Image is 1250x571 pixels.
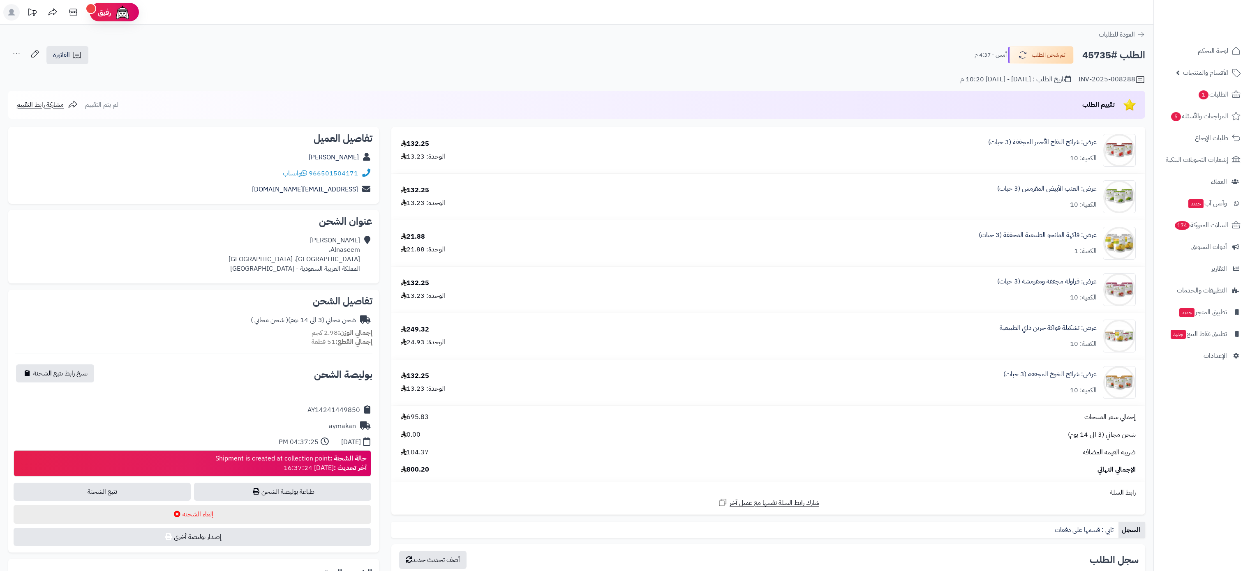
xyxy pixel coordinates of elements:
[22,4,42,23] a: تحديثات المنصة
[341,437,361,447] div: [DATE]
[334,463,367,473] strong: آخر تحديث :
[15,134,372,143] h2: تفاصيل العميل
[53,50,70,60] span: الفاتورة
[1068,430,1136,440] span: شحن مجاني (3 الى 14 يوم)
[229,236,360,273] div: [PERSON_NAME] Alnaseem، [GEOGRAPHIC_DATA]، [GEOGRAPHIC_DATA] المملكة العربية السعودية - [GEOGRAPH...
[1070,339,1097,349] div: الكمية: 10
[329,421,356,431] div: aymakan
[401,245,445,254] div: الوحدة: 21.88
[1070,386,1097,395] div: الكمية: 10
[1008,46,1074,64] button: تم شحن الطلب
[1159,324,1245,344] a: تطبيق نقاط البيعجديد
[401,384,445,394] div: الوحدة: 13.23
[1099,30,1145,39] a: العودة للطلبات
[960,75,1071,84] div: تاريخ الطلب : [DATE] - [DATE] 10:20 م
[1174,219,1228,231] span: السلات المتروكة
[401,325,429,334] div: 249.32
[279,437,319,447] div: 04:37:25 PM
[401,232,425,242] div: 21.88
[401,198,445,208] div: الوحدة: 13.23
[1198,89,1228,100] span: الطلبات
[1159,128,1245,148] a: طلبات الإرجاع
[1070,200,1097,210] div: الكمية: 10
[14,483,191,501] a: تتبع الشحنة
[401,448,429,457] span: 104.37
[98,7,111,17] span: رفيق
[1098,465,1136,474] span: الإجمالي النهائي
[1103,134,1135,167] img: 1646022673-Apple%203%20Bundle%20v2%20%20(web)-90x90.jpg
[1070,293,1097,302] div: الكمية: 10
[335,337,372,347] strong: إجمالي القطع:
[1188,198,1227,209] span: وآتس آب
[1082,100,1115,110] span: تقييم الطلب
[312,337,372,347] small: 51 قطعة
[1099,30,1135,39] span: العودة للطلبات
[1170,328,1227,340] span: تطبيق نقاط البيع
[401,412,429,422] span: 695.83
[1159,281,1245,300] a: التطبيقات والخدمات
[1191,241,1227,253] span: أدوات التسويق
[1159,237,1245,257] a: أدوات التسويق
[1159,346,1245,366] a: الإعدادات
[401,371,429,381] div: 132.25
[1204,350,1227,361] span: الإعدادات
[1103,320,1135,352] img: 1646395610-All%20fruits%20bundle-90x90.jpg
[194,483,371,501] a: طباعة بوليصة الشحن
[997,277,1097,286] a: عرض: فراولة مجففة ومقرمشة (3 حبات)
[1198,45,1228,57] span: لوحة التحكم
[730,498,819,508] span: شارك رابط السلة نفسها مع عميل آخر
[1000,323,1097,333] a: عرض: تشكيلة فواكة جرين داي الطبيعية
[33,368,88,378] span: نسخ رابط تتبع الشحنة
[1078,75,1145,85] div: INV-2025-008288
[1171,112,1181,121] span: 5
[1084,412,1136,422] span: إجمالي سعر المنتجات
[283,168,307,178] a: واتساب
[399,551,467,569] button: أضف تحديث جديد
[979,230,1097,240] a: عرض: فاكهة المانجو الطبيعية المجففة (3 حبات)
[252,184,358,194] a: [EMAIL_ADDRESS][DOMAIN_NAME]
[1159,150,1245,170] a: إشعارات التحويلات البنكية
[14,528,371,546] button: إصدار بوليصة أخرى
[401,338,445,347] div: الوحدة: 24.93
[401,152,445,161] div: الوحدة: 13.23
[1159,106,1245,126] a: المراجعات والأسئلة5
[1195,132,1228,144] span: طلبات الإرجاع
[1183,67,1228,78] span: الأقسام والمنتجات
[1159,193,1245,213] a: وآتس آبجديد
[1082,47,1145,64] h2: الطلب #45735
[16,100,78,110] a: مشاركة رابط التقييم
[1074,246,1097,256] div: الكمية: 1
[1103,366,1135,399] img: 1740335740-Peach%203%20Bundle%20v2%20web-90x90.jpg
[1211,176,1227,187] span: العملاء
[1199,90,1208,99] span: 1
[307,405,360,415] div: AY14241449850
[1194,21,1242,38] img: logo-2.png
[1118,522,1145,538] a: السجل
[312,328,372,338] small: 2.98 كجم
[309,168,358,178] a: 966501504171
[85,100,118,110] span: لم يتم التقييم
[330,454,367,463] strong: حالة الشحنة :
[1179,308,1195,317] span: جديد
[1103,273,1135,306] img: 1646393620-Strawberry%203%20Bundle%20v2%20(web)-90x90.jpg
[309,152,359,162] a: [PERSON_NAME]
[1159,41,1245,61] a: لوحة التحكم
[975,51,1007,59] small: أمس - 4:37 م
[16,100,64,110] span: مشاركة رابط التقييم
[1070,154,1097,163] div: الكمية: 10
[718,497,819,508] a: شارك رابط السلة نفسها مع عميل آخر
[251,315,356,325] div: شحن مجاني (3 الى 14 يوم)
[1090,555,1139,565] h3: سجل الطلب
[1171,330,1186,339] span: جديد
[46,46,88,64] a: الفاتورة
[1170,111,1228,122] span: المراجعات والأسئلة
[401,139,429,149] div: 132.25
[16,364,94,382] button: نسخ رابط تتبع الشحنة
[15,216,372,226] h2: عنوان الشحن
[1051,522,1118,538] a: تابي : قسمها على دفعات
[1103,180,1135,213] img: 1646160451-Grape%203%20Bundle%20v2%20(web)-90x90.jpg
[1159,215,1245,235] a: السلات المتروكة174
[401,291,445,301] div: الوحدة: 13.23
[1159,259,1245,279] a: التقارير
